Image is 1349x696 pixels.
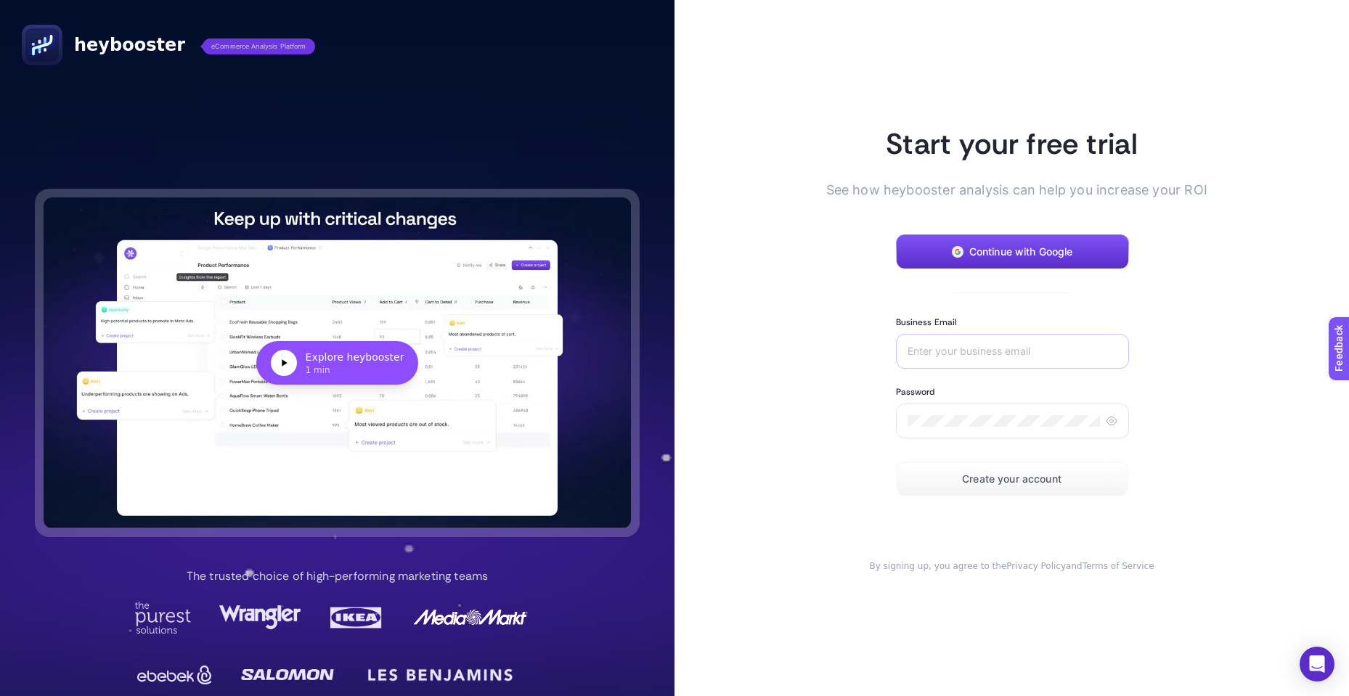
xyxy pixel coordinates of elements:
[359,658,522,692] img: LesBenjamin
[22,25,315,65] a: heyboostereCommerce Analysis Platform
[896,316,958,328] label: Business Email
[74,33,185,57] span: heybooster
[896,386,935,398] label: Password
[826,180,1175,200] span: See how heybooster analysis can help you increase your ROI
[849,125,1175,163] h1: Start your free trial
[306,364,404,376] div: 1 min
[9,4,55,16] span: Feedback
[203,38,315,54] span: eCommerce Analysis Platform
[1083,561,1154,571] a: Terms of Service
[187,568,488,585] p: The trusted choice of high-performing marketing teams
[241,660,334,689] img: Salomon
[1006,561,1066,571] a: Privacy Policy
[134,602,192,634] img: Purest
[1300,647,1334,681] div: Open Intercom Messenger
[327,602,386,634] img: Ikea
[969,246,1073,258] span: Continue with Google
[896,462,1128,496] button: Create your account
[44,197,631,528] button: Explore heybooster1 min
[306,350,404,364] div: Explore heybooster
[908,345,1117,357] input: Enter your business email
[849,560,1175,572] div: and
[962,473,1061,485] span: Create your account
[412,602,529,634] img: MediaMarkt
[219,602,301,634] img: Wrangler
[896,234,1129,269] button: Continue with Google
[134,660,216,689] img: Ebebek
[869,561,1006,571] span: By signing up, you agree to the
